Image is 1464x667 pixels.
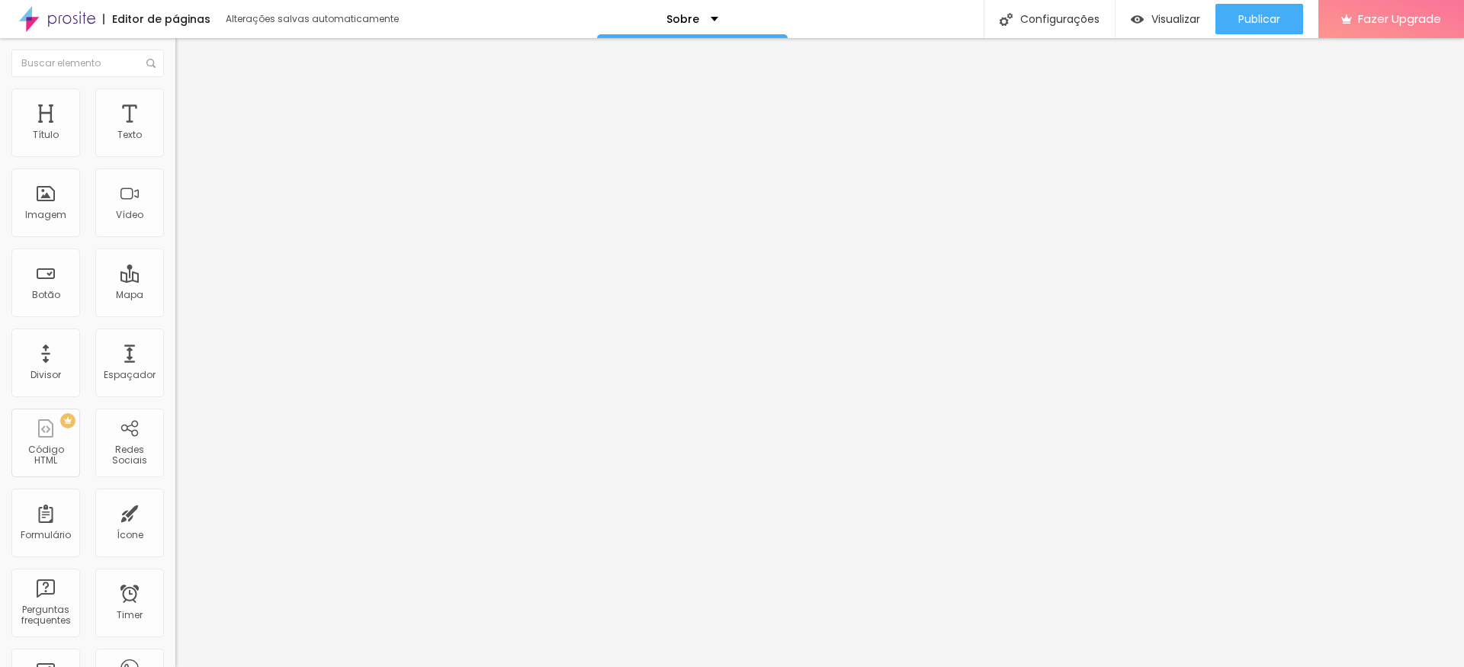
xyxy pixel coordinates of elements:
[32,290,60,300] div: Botão
[1000,13,1013,26] img: Icone
[116,210,143,220] div: Vídeo
[116,290,143,300] div: Mapa
[175,38,1464,667] iframe: Editor
[11,50,164,77] input: Buscar elemento
[117,130,142,140] div: Texto
[226,14,401,24] div: Alterações salvas automaticamente
[15,444,75,467] div: Código HTML
[15,604,75,627] div: Perguntas frequentes
[103,14,210,24] div: Editor de páginas
[21,530,71,540] div: Formulário
[25,210,66,220] div: Imagem
[30,370,61,380] div: Divisor
[117,530,143,540] div: Ícone
[1151,13,1200,25] span: Visualizar
[104,370,156,380] div: Espaçador
[33,130,59,140] div: Título
[117,610,143,621] div: Timer
[146,59,156,68] img: Icone
[1215,4,1303,34] button: Publicar
[99,444,159,467] div: Redes Sociais
[1131,13,1144,26] img: view-1.svg
[1238,13,1280,25] span: Publicar
[1358,12,1441,25] span: Fazer Upgrade
[666,14,699,24] p: Sobre
[1116,4,1215,34] button: Visualizar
